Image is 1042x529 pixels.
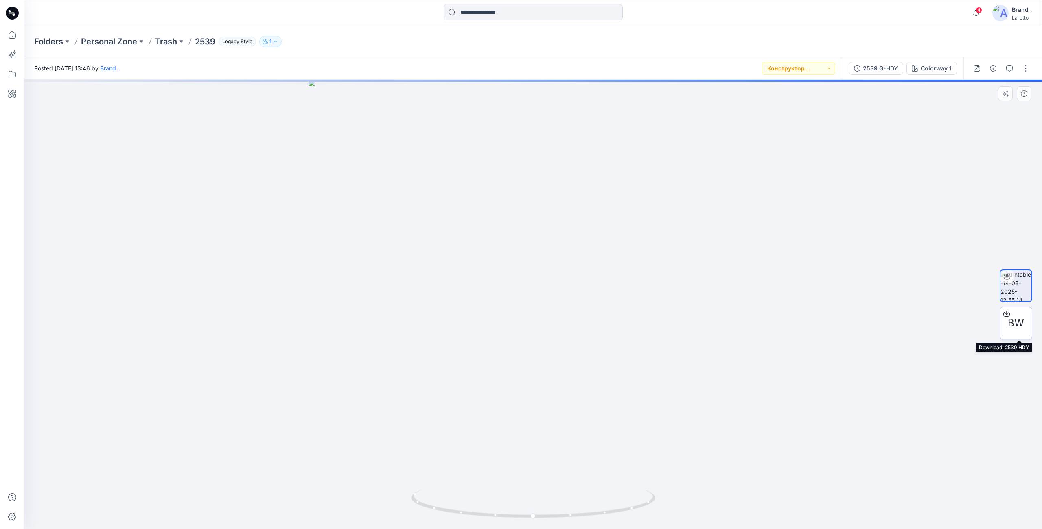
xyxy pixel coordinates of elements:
a: Trash [155,36,177,47]
div: Brand . [1012,5,1032,15]
span: BW [1008,316,1024,330]
p: 1 [269,37,271,46]
button: Colorway 1 [906,62,957,75]
span: 4 [976,7,982,13]
a: Folders [34,36,63,47]
div: Colorway 1 [921,64,952,73]
p: 2539 [195,36,215,47]
button: 1 [259,36,282,47]
div: Laretto [1012,15,1032,21]
button: 2539 G-HDY [849,62,903,75]
div: 2539 G-HDY [863,64,898,73]
span: Posted [DATE] 13:46 by [34,64,119,72]
img: turntable-14-08-2025-12:55:14 [1000,270,1031,301]
span: Legacy Style [219,37,256,46]
button: Legacy Style [215,36,256,47]
a: Brand . [100,65,119,72]
a: Personal Zone [81,36,137,47]
img: avatar [992,5,1009,21]
button: Details [987,62,1000,75]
